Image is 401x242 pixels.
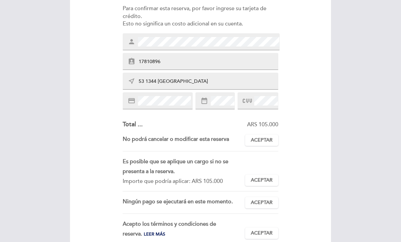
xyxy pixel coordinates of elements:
i: date_range [201,97,208,105]
button: Aceptar [245,227,278,239]
i: person [128,38,135,45]
div: Importe que podría aplicar: ARS 105.000 [123,176,240,186]
div: ARS 105.000 [143,121,279,129]
div: No podrá cancelar o modificar esta reserva [123,134,245,146]
i: assignment_ind [128,58,135,65]
span: Aceptar [251,177,273,184]
input: Dirección [138,78,279,86]
span: Aceptar [251,199,273,206]
span: Aceptar [251,230,273,237]
i: credit_card [128,97,135,105]
button: Aceptar [245,197,278,208]
div: Para confirmar esta reserva, por favor ingrese su tarjeta de crédito. Esto no significa un costo ... [123,5,279,28]
div: Es posible que se aplique un cargo si no se presenta a la reserva. [123,157,240,176]
span: Total ... [123,120,143,128]
button: Aceptar [245,134,278,146]
div: Acepto los términos y condiciones de reserva. [123,219,245,239]
div: Ningún pago se ejecutará en este momento. [123,197,245,208]
button: Aceptar [245,174,278,186]
span: Leer más [144,231,165,237]
span: Aceptar [251,137,273,144]
input: Documento de identidad o Número de Pasaporte [138,58,279,66]
i: near_me [128,77,135,85]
